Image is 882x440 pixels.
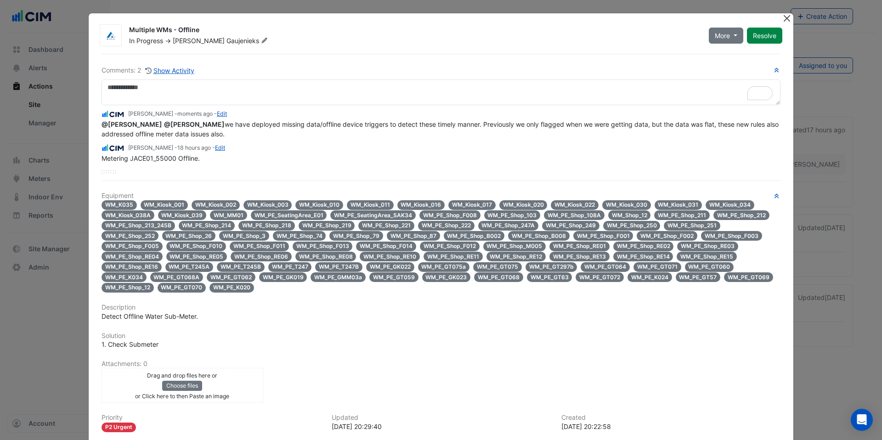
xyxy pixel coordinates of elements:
[268,262,312,272] span: WM_PE_T247
[315,262,362,272] span: WM_PE_T247B
[549,252,610,261] span: WM_PE_Shop_RE13
[145,65,195,76] button: Show Activity
[478,221,539,231] span: WM_PE_Shop_247A
[561,422,780,431] div: [DATE] 20:22:58
[102,79,780,105] textarea: To enrich screen reader interactions, please activate Accessibility in Grammarly extension settings
[747,28,782,44] button: Resolve
[347,200,394,210] span: WM_Kiosk_011
[251,210,327,220] span: WM_PE_SeatingArea_E01
[311,272,366,282] span: WM_PE_GMM03a
[295,200,343,210] span: WM_Kiosk_010
[613,252,673,261] span: WM_PE_Shop_RE14
[102,65,195,76] div: Comments: 2
[613,242,674,251] span: WM_PE_Shop_RE02
[226,36,270,45] span: Gaujenieks
[715,31,730,40] span: More
[164,120,225,128] span: jgaujenieks@airmaster.com.au [Airmaster Australia]
[387,231,440,241] span: WM_PE_Shop_87
[603,221,661,231] span: WM_PE_Shop_250
[508,231,570,241] span: WM_PE_Shop_B008
[424,252,483,261] span: WM_PE_Shop_RE11
[100,31,121,40] img: Airmaster Australia
[135,393,229,400] small: or Click here to then Paste an image
[527,272,572,282] span: WM_PE_GT63
[299,221,355,231] span: WM_PE_Shop_219
[628,272,672,282] span: WM_PE_K024
[192,200,240,210] span: WM_Kiosk_002
[330,210,416,220] span: WM_PE_SeatingArea_SAK34
[207,272,255,282] span: WM_PE_GT062
[418,221,475,231] span: WM_PE_Shop_222
[102,154,200,162] span: Metering JACE01_55000 Offline.
[474,272,523,282] span: WM_PE_GT068
[102,231,158,241] span: WM_PE_Shop_252
[397,200,445,210] span: WM_Kiosk_016
[102,272,147,282] span: WM_PE_K034
[358,221,414,231] span: WM_PE_Shop_221
[102,340,158,348] span: 1. Check Submeter
[329,231,383,241] span: WM_PE_Shop_79
[677,252,737,261] span: WM_PE_Shop_RE15
[102,210,154,220] span: WM_Kiosk_038A
[259,272,307,282] span: WM_PE_GK019
[102,192,780,200] h6: Equipment
[209,283,254,293] span: WM_PE_K020
[219,231,269,241] span: WM_PE_Shop_3
[166,242,226,251] span: WM_PE_Shop_F010
[544,210,605,220] span: WM_PE_Shop_108A
[448,200,496,210] span: WM_Kiosk_017
[581,262,630,272] span: WM_PE_GT064
[210,210,247,220] span: WM_MM01
[102,414,321,422] h6: Priority
[102,242,163,251] span: WM_PE_Shop_F005
[293,242,353,251] span: WM_PE_Shop_F013
[685,262,734,272] span: WM_PE_GT060
[655,200,702,210] span: WM_Kiosk_031
[102,423,136,432] div: P2 Urgent
[129,37,163,45] span: In Progress
[526,262,577,272] span: WM_PE_GT297b
[542,221,599,231] span: WM_PE_Shop_249
[851,409,873,431] div: Open Intercom Messenger
[165,262,214,272] span: WM_PE_T245A
[102,120,162,128] span: mvasilevski@qic.com [QIC]
[332,422,551,431] div: [DATE] 20:29:40
[147,372,217,379] small: Drag and drop files here or
[177,144,211,151] span: 2025-08-26 20:29:40
[724,272,773,282] span: WM_PE_GT069
[102,360,780,368] h6: Attachments: 0
[128,110,227,118] small: [PERSON_NAME] - -
[420,242,480,251] span: WM_PE_Shop_F012
[561,414,780,422] h6: Created
[102,312,198,320] span: Detect Offline Water Sub-Meter.
[419,210,481,220] span: WM_PE_Shop_F008
[231,252,292,261] span: WM_PE_Shop_RE06
[102,252,163,261] span: WM_PE_Shop_RE04
[608,210,651,220] span: WM_Shop_12
[165,37,171,45] span: ->
[418,262,470,272] span: WM_PE_GT075a
[273,231,326,241] span: WM_PE_Shop_74
[102,200,137,210] span: WM_K035
[150,272,204,282] span: WM_PE_GT068A
[102,262,162,272] span: WM_PE_Shop_RE16
[713,210,769,220] span: WM_PE_Shop_212
[102,283,154,293] span: WM_PE_Shop_12
[637,231,697,241] span: WM_PE_Shop_F002
[473,262,522,272] span: WM_PE_GT075
[173,37,225,45] span: [PERSON_NAME]
[166,252,227,261] span: WM_PE_Shop_RE05
[709,28,743,44] button: More
[701,231,762,241] span: WM_PE_Shop_F003
[162,231,216,241] span: WM_PE_Shop_26
[664,221,720,231] span: WM_PE_Shop_251
[573,231,633,241] span: WM_PE_Shop_F001
[158,210,207,220] span: WM_Kiosk_039
[162,381,202,391] button: Choose files
[102,332,780,340] h6: Solution
[676,272,721,282] span: WM_PE_GT57
[177,110,213,117] span: 2025-08-27 13:59:46
[484,210,541,220] span: WM_PE_Shop_103
[706,200,754,210] span: WM_Kiosk_034
[444,231,505,241] span: WM_PE_Shop_B002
